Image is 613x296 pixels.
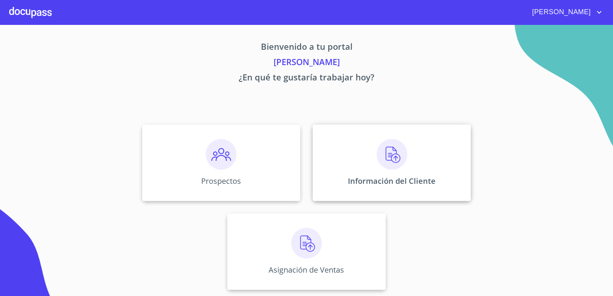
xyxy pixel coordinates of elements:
[377,139,407,170] img: carga.png
[269,265,344,275] p: Asignación de Ventas
[70,71,543,86] p: ¿En qué te gustaría trabajar hoy?
[201,176,241,186] p: Prospectos
[291,228,322,258] img: carga.png
[526,6,595,18] span: [PERSON_NAME]
[70,40,543,56] p: Bienvenido a tu portal
[348,176,436,186] p: Información del Cliente
[526,6,604,18] button: account of current user
[70,56,543,71] p: [PERSON_NAME]
[206,139,236,170] img: prospectos.png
